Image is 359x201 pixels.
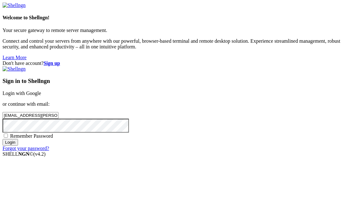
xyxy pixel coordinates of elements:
[33,151,46,157] span: 4.2.0
[3,55,27,60] a: Learn More
[3,15,356,21] h4: Welcome to Shellngn!
[3,66,26,72] img: Shellngn
[3,101,356,107] p: or continue with email:
[3,38,356,50] p: Connect and control your servers from anywhere with our powerful, browser-based terminal and remo...
[3,139,18,146] input: Login
[18,151,30,157] b: NGN
[3,3,26,8] img: Shellngn
[3,91,41,96] a: Login with Google
[44,60,60,66] a: Sign up
[3,78,356,85] h3: Sign in to Shellngn
[3,28,356,33] p: Your secure gateway to remote server management.
[10,133,53,139] span: Remember Password
[3,146,49,151] a: Forgot your password?
[3,151,46,157] span: SHELL ©
[4,134,8,138] input: Remember Password
[3,60,356,66] div: Don't have account?
[3,112,58,119] input: Email address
